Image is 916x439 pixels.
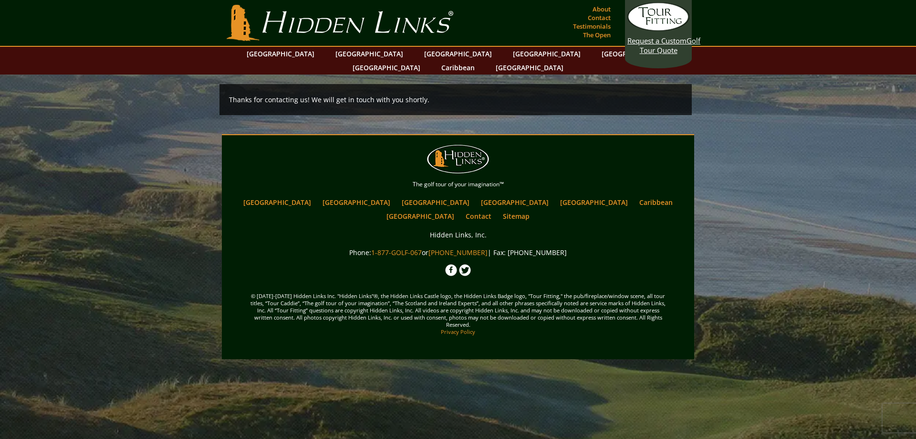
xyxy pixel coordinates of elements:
a: About [590,2,613,16]
a: [GEOGRAPHIC_DATA] [318,195,395,209]
a: Testimonials [571,20,613,33]
a: [GEOGRAPHIC_DATA] [476,195,553,209]
span: Request a Custom [627,36,687,45]
p: Phone: or | Fax: [PHONE_NUMBER] [224,246,692,258]
a: [GEOGRAPHIC_DATA] [397,195,474,209]
a: Caribbean [635,195,677,209]
a: [GEOGRAPHIC_DATA] [597,47,674,61]
a: [GEOGRAPHIC_DATA] [239,195,316,209]
a: [GEOGRAPHIC_DATA] [508,47,585,61]
a: [GEOGRAPHIC_DATA] [348,61,425,75]
img: Twitter [459,264,471,276]
a: Contact [585,11,613,24]
p: Hidden Links, Inc. [224,229,692,241]
a: Sitemap [498,209,534,223]
a: [GEOGRAPHIC_DATA] [419,47,497,61]
a: [PHONE_NUMBER] [428,248,488,257]
a: [GEOGRAPHIC_DATA] [491,61,568,75]
p: The golf tour of your imagination™ [224,179,692,190]
a: Request a CustomGolf Tour Quote [627,2,689,55]
a: Privacy Policy [441,328,475,335]
span: © [DATE]-[DATE] Hidden Links Inc. "Hidden Links"®, the Hidden Links Castle logo, the Hidden Links... [224,278,692,350]
img: Facebook [445,264,457,276]
a: [GEOGRAPHIC_DATA] [382,209,459,223]
a: 1-877-GOLF-067 [371,248,422,257]
a: The Open [581,28,613,42]
a: [GEOGRAPHIC_DATA] [555,195,633,209]
p: Thanks for contacting us! We will get in touch with you shortly. [229,94,682,106]
a: [GEOGRAPHIC_DATA] [331,47,408,61]
a: [GEOGRAPHIC_DATA] [242,47,319,61]
a: Contact [461,209,496,223]
a: Caribbean [437,61,479,75]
